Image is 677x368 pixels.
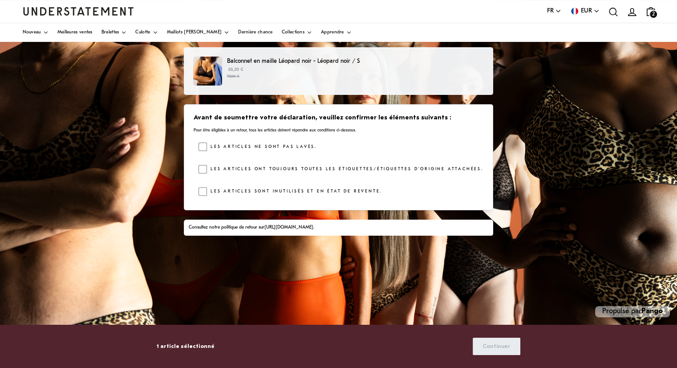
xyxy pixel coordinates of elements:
a: [URL][DOMAIN_NAME] [264,225,313,230]
font: 63,20 € [228,67,243,72]
a: Nouveau [23,23,49,42]
button: FR [547,6,561,16]
font: Apprendre [321,30,344,35]
a: Maillots [PERSON_NAME] [167,23,230,42]
font: Propulsé par [602,308,641,315]
font: Meilleures ventes [57,30,93,35]
font: Les articles sont inutilisés et en état de revente. [211,189,382,193]
font: FR [547,8,554,14]
a: Meilleures ventes [57,23,93,42]
a: Culotte [135,23,158,42]
a: Bralettes [101,23,127,42]
font: Avant de soumettre votre déclaration, veuillez confirmer les éléments suivants : [194,114,451,121]
font: Nouveau [23,30,41,35]
font: Les articles ont toujours toutes les étiquettes/étiquettes d'origine attachées. [211,167,483,171]
button: EUR [570,6,600,16]
font: Balconnet en maille Léopard noir - Léopard noir / S [227,58,360,64]
font: EUR [581,8,592,14]
font: Dernière chance [238,30,273,35]
font: Les articles ne sont pas lavés. [211,145,317,149]
font: 2 [652,12,655,17]
img: WIPO-BRA-017-XL-Black-leopard_3_b8d4e841-25f6-472f-9b13-75e9024b26b5.jpg [193,57,222,86]
font: Collections [282,30,304,35]
a: Pango [641,308,663,315]
a: Collections [282,23,312,42]
font: . [313,225,314,230]
font: Bralettes [101,30,119,35]
a: Dernière chance [238,23,273,42]
a: Page d'accueil de Understatement [23,7,134,15]
font: 79,00 € [227,74,239,78]
font: Consultez notre politique de retour sur [189,225,264,230]
a: Apprendre [321,23,352,42]
font: Maillots [PERSON_NAME] [167,30,222,35]
font: Pour être éligibles à un retour, tous les articles doivent répondre aux conditions ci-dessous. [194,128,356,132]
font: Culotte [135,30,150,35]
a: 2 [641,2,660,20]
